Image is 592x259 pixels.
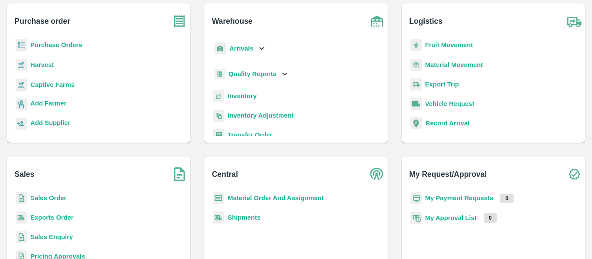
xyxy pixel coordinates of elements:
[212,168,238,180] b: Central
[426,120,470,127] a: Record Arrival
[169,163,190,185] img: soSales
[213,65,289,83] div: Quality Reports
[169,10,190,32] img: purchase
[30,61,54,68] a: Harvest
[30,195,66,201] a: Sales Order
[366,10,388,32] img: warehouse
[425,81,459,88] a: Export Trip
[563,10,585,32] img: truck
[213,39,267,58] div: Arrivals
[484,213,497,223] p: 0
[16,98,27,111] img: farmer
[30,100,66,107] b: Add Farmer
[30,99,66,110] a: Add Farmer
[228,214,260,221] a: Shipments
[16,118,27,130] img: supplier
[409,168,487,180] b: My Request/Approval
[16,211,27,224] img: shipments
[30,214,74,221] a: Exports Order
[16,78,27,91] img: harvest
[409,15,442,27] b: Logistics
[228,93,257,99] a: Inventory
[410,78,422,91] img: delivery
[213,129,224,141] img: whTransfer
[213,109,224,122] img: inventory
[30,42,82,48] a: Purchase Orders
[16,39,27,51] img: reciept
[15,15,70,27] b: Purchase order
[215,69,225,80] img: qualityReport
[228,112,293,119] a: Inventory Adjustment
[215,42,226,55] img: whArrival
[213,211,224,224] img: shipments
[229,45,253,52] b: Arrivals
[30,118,70,130] a: Add Supplier
[425,214,477,221] a: My Approval List
[213,90,224,102] img: whInventory
[228,70,276,77] b: Quality Reports
[30,233,73,240] a: Sales Enquiry
[16,192,27,205] img: sales
[410,192,422,205] img: payment
[228,195,324,201] a: Material Order And Assignment
[425,195,494,201] a: My Payment Requests
[563,163,585,185] img: check
[366,163,388,185] img: central
[410,98,422,110] img: vehicle
[228,131,272,138] a: Transfer Order
[16,231,27,243] img: sales
[425,61,483,68] a: Material Movement
[410,58,422,71] img: material
[410,117,422,129] img: recordArrival
[425,42,473,48] a: Fruit Movement
[30,119,70,126] b: Add Supplier
[212,15,253,27] b: Warehouse
[410,211,422,224] img: approval
[16,58,27,71] img: harvest
[425,100,475,107] a: Vehicle Request
[500,194,514,203] p: 0
[30,81,75,88] a: Captive Farms
[213,192,224,205] img: centralMaterial
[410,39,422,51] img: fruit
[15,168,35,180] b: Sales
